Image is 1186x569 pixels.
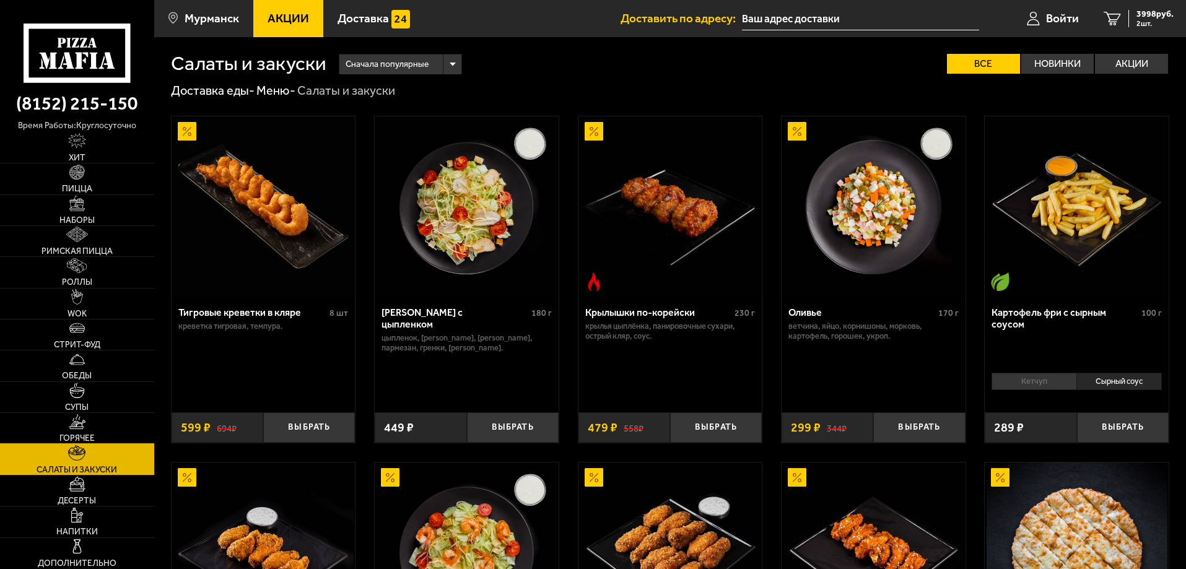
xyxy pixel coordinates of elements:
[338,12,389,24] span: Доставка
[788,321,959,341] p: ветчина, яйцо, корнишоны, морковь, картофель, горошек, укроп.
[585,321,756,341] p: крылья цыплёнка, панировочные сухари, острый кляр, соус.
[1046,12,1079,24] span: Войти
[62,371,92,380] span: Обеды
[62,185,92,193] span: Пицца
[467,412,559,443] button: Выбрать
[173,116,354,297] img: Тигровые креветки в кляре
[782,116,966,297] a: АкционныйОливье
[585,306,732,318] div: Крылышки по-корейски
[56,528,98,536] span: Напитки
[585,468,603,487] img: Акционный
[1136,20,1174,27] span: 2 шт.
[329,308,348,318] span: 8 шт
[992,306,1138,330] div: Картофель фри с сырным соусом
[791,422,821,434] span: 299 ₽
[788,122,806,141] img: Акционный
[38,559,116,568] span: Дополнительно
[742,7,979,30] input: Ваш адрес доставки
[263,412,355,443] button: Выбрать
[531,308,552,318] span: 180 г
[1141,308,1162,318] span: 100 г
[735,308,755,318] span: 230 г
[376,116,557,297] img: Салат Цезарь с цыпленком
[621,12,742,24] span: Доставить по адресу:
[382,333,552,353] p: цыпленок, [PERSON_NAME], [PERSON_NAME], пармезан, гренки, [PERSON_NAME].
[58,497,96,505] span: Десерты
[382,306,528,330] div: [PERSON_NAME] с цыпленком
[788,468,806,487] img: Акционный
[985,116,1169,297] a: Вегетарианское блюдоКартофель фри с сырным соусом
[171,83,255,98] a: Доставка еды-
[217,422,237,434] s: 694 ₽
[171,54,326,74] h1: Салаты и закуски
[991,468,1009,487] img: Акционный
[1095,54,1168,74] label: Акции
[381,468,399,487] img: Акционный
[62,278,92,287] span: Роллы
[938,308,959,318] span: 170 г
[297,83,395,99] div: Салаты и закуски
[54,341,100,349] span: Стрит-фуд
[588,422,617,434] span: 479 ₽
[65,403,89,412] span: Супы
[178,321,349,331] p: креветка тигровая, темпура.
[37,466,117,474] span: Салаты и закуски
[670,412,762,443] button: Выбрать
[987,116,1167,297] img: Картофель фри с сырным соусом
[346,53,429,76] span: Сначала популярные
[268,12,309,24] span: Акции
[578,116,762,297] a: АкционныйОстрое блюдоКрылышки по-корейски
[585,272,603,291] img: Острое блюдо
[783,116,964,297] img: Оливье
[59,216,95,225] span: Наборы
[178,122,196,141] img: Акционный
[185,12,239,24] span: Мурманск
[585,122,603,141] img: Акционный
[68,310,87,318] span: WOK
[947,54,1020,74] label: Все
[178,468,196,487] img: Акционный
[178,306,327,318] div: Тигровые креветки в кляре
[624,422,643,434] s: 558 ₽
[181,422,211,434] span: 599 ₽
[384,422,414,434] span: 449 ₽
[41,247,113,256] span: Римская пицца
[580,116,761,297] img: Крылышки по-корейски
[375,116,559,297] a: Салат Цезарь с цыпленком
[992,373,1076,390] li: Кетчуп
[391,10,410,28] img: 15daf4d41897b9f0e9f617042186c801.svg
[256,83,295,98] a: Меню-
[1077,412,1169,443] button: Выбрать
[1021,54,1094,74] label: Новинки
[827,422,847,434] s: 344 ₽
[172,116,355,297] a: АкционныйТигровые креветки в кляре
[1076,373,1162,390] li: Сырный соус
[985,368,1169,403] div: 0
[1136,10,1174,19] span: 3998 руб.
[59,434,95,443] span: Горячее
[873,412,965,443] button: Выбрать
[994,422,1024,434] span: 289 ₽
[991,272,1009,291] img: Вегетарианское блюдо
[788,306,935,318] div: Оливье
[69,154,85,162] span: Хит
